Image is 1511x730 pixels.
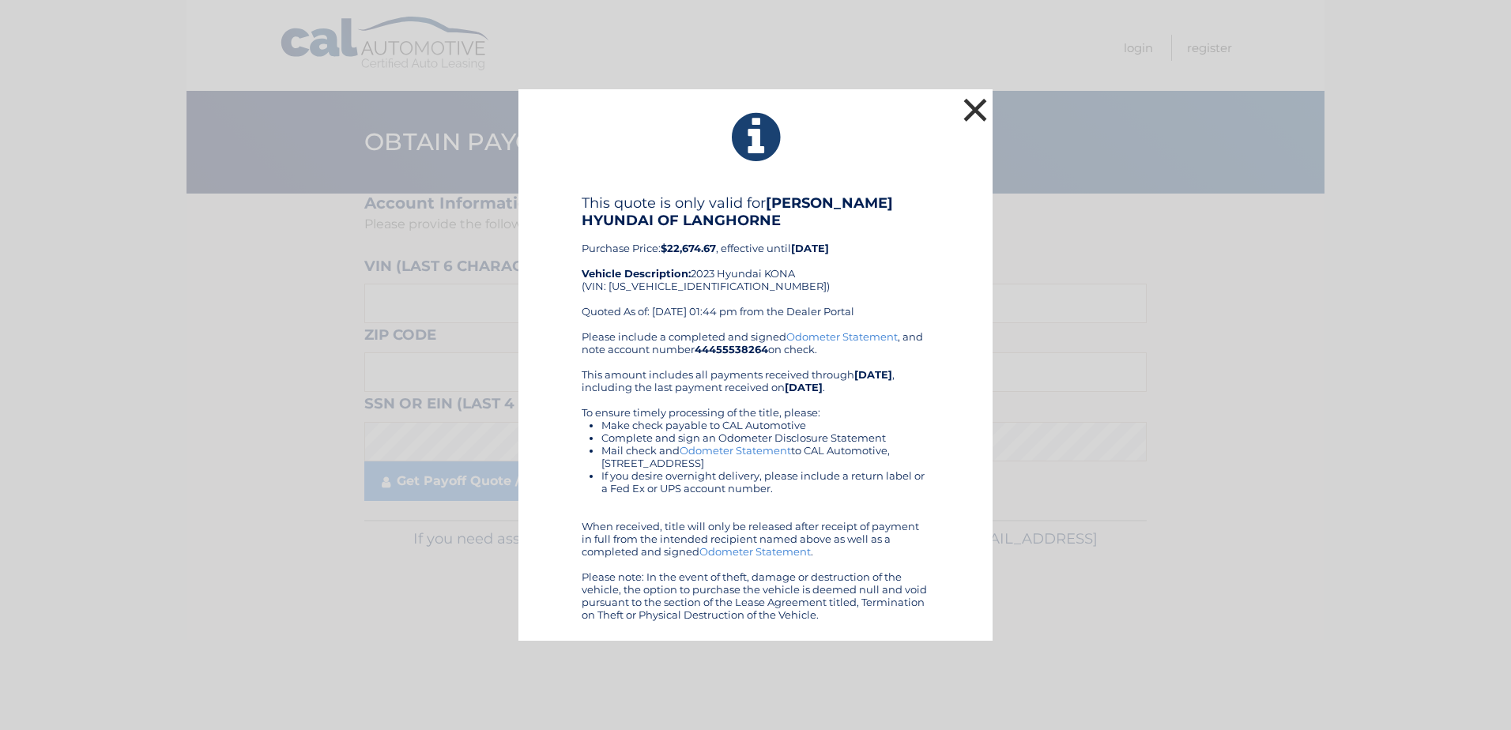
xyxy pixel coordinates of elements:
strong: Vehicle Description: [582,267,691,280]
li: Make check payable to CAL Automotive [601,419,929,431]
a: Odometer Statement [680,444,791,457]
button: × [959,94,991,126]
b: [DATE] [854,368,892,381]
b: [DATE] [785,381,823,393]
a: Odometer Statement [699,545,811,558]
div: Purchase Price: , effective until 2023 Hyundai KONA (VIN: [US_VEHICLE_IDENTIFICATION_NUMBER]) Quo... [582,194,929,330]
div: Please include a completed and signed , and note account number on check. This amount includes al... [582,330,929,621]
b: [DATE] [791,242,829,254]
h4: This quote is only valid for [582,194,929,229]
li: Mail check and to CAL Automotive, [STREET_ADDRESS] [601,444,929,469]
b: 44455538264 [695,343,768,356]
b: [PERSON_NAME] HYUNDAI OF LANGHORNE [582,194,893,229]
li: If you desire overnight delivery, please include a return label or a Fed Ex or UPS account number. [601,469,929,495]
b: $22,674.67 [661,242,716,254]
li: Complete and sign an Odometer Disclosure Statement [601,431,929,444]
a: Odometer Statement [786,330,898,343]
